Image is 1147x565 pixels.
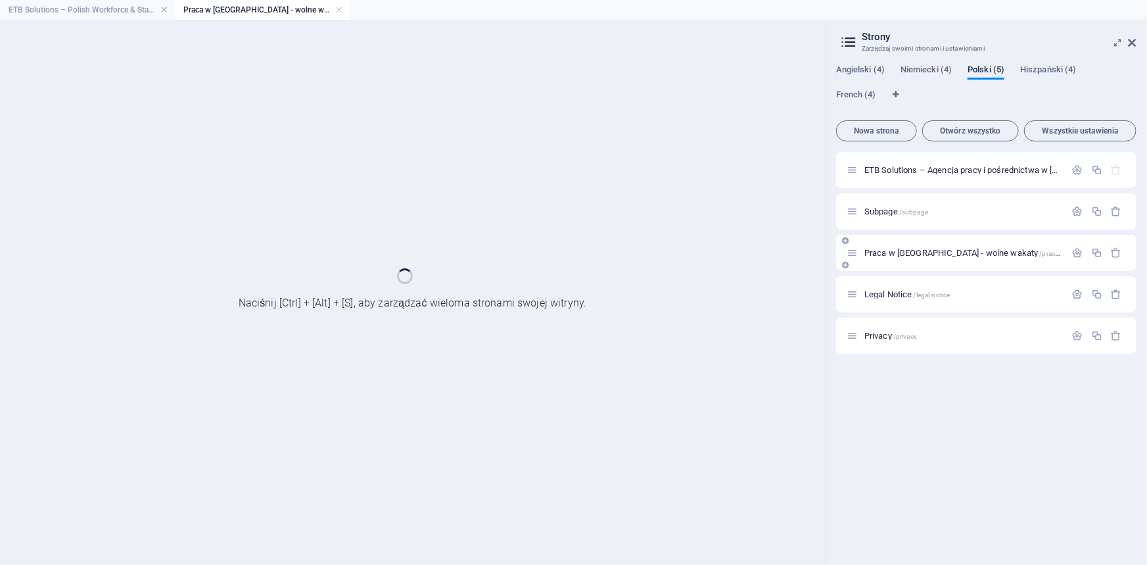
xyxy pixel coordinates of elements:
span: French (4) [836,87,876,105]
span: Hiszpański (4) [1020,62,1076,80]
span: Niemiecki (4) [901,62,952,80]
span: /privacy [893,333,917,340]
div: Duplikuj [1091,164,1102,176]
div: Ustawienia [1072,206,1083,217]
h4: Praca w [GEOGRAPHIC_DATA] - wolne wakaty (pl) [175,3,350,17]
div: Legal Notice/legal-notice [860,290,1065,299]
span: /subpage [899,209,928,216]
span: Nowa strona [842,127,911,135]
div: ETB Solutions – Agencja pracy i pośrednictwa w [GEOGRAPHIC_DATA] [860,166,1065,174]
div: Usuń [1111,289,1122,300]
div: Subpage/subpage [860,207,1065,216]
div: Usuń [1111,247,1122,258]
div: Ustawienia [1072,247,1083,258]
button: Nowa strona [836,120,917,141]
div: Duplikuj [1091,330,1102,341]
span: Otwórz wszystko [928,127,1013,135]
span: Angielski (4) [836,62,885,80]
div: Zakładki językowe [836,65,1136,115]
span: Kliknij, aby otworzyć stronę [864,165,1136,175]
div: Ustawienia [1072,289,1083,300]
span: Kliknij, aby otworzyć stronę [864,331,917,341]
span: Kliknij, aby otworzyć stronę [864,207,928,216]
div: Ustawienia [1072,164,1083,176]
span: Kliknij, aby otworzyć stronę [864,289,950,299]
span: Wszystkie ustawienia [1030,127,1131,135]
span: Polski (5) [968,62,1004,80]
div: Ustawienia [1072,330,1083,341]
div: Privacy/privacy [860,332,1065,340]
div: Usuń [1111,330,1122,341]
h3: Zarządzaj swoimi stronami i ustawieniami [862,43,1110,55]
h2: Strony [862,31,1136,43]
div: Duplikuj [1091,289,1102,300]
div: Usuń [1111,206,1122,217]
button: Otwórz wszystko [922,120,1019,141]
div: Duplikuj [1091,247,1102,258]
span: /legal-notice [914,291,950,299]
div: Duplikuj [1091,206,1102,217]
div: Praca w [GEOGRAPHIC_DATA] - wolne wakaty/praca-w-[GEOGRAPHIC_DATA]-[GEOGRAPHIC_DATA]-[GEOGRAPHIC_... [860,249,1065,257]
button: Wszystkie ustawienia [1024,120,1136,141]
div: Strony startowej nie można usunąć [1111,164,1122,176]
